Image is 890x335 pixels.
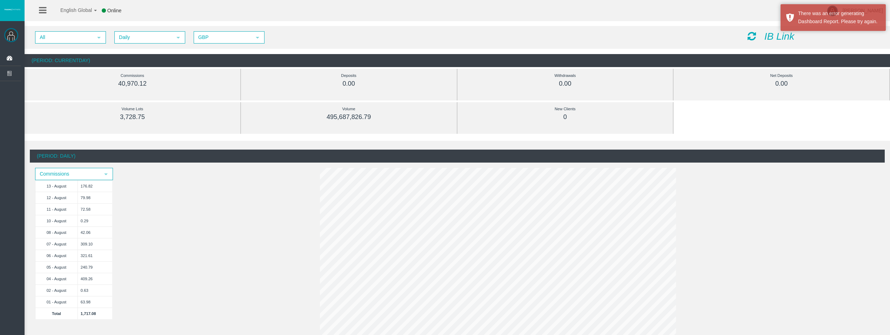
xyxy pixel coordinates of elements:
[257,113,441,121] div: 495,687,826.79
[40,72,225,80] div: Commissions
[35,273,78,284] td: 04 - August
[35,261,78,273] td: 05 - August
[78,180,112,192] td: 176.82
[473,72,657,80] div: Withdrawals
[51,7,92,13] span: English Global
[35,192,78,203] td: 12 - August
[689,80,874,88] div: 0.00
[78,238,112,250] td: 309.10
[78,273,112,284] td: 409.26
[25,54,890,67] div: (Period: CurrentDay)
[194,32,251,43] span: GBP
[115,32,172,43] span: Daily
[78,296,112,308] td: 63.98
[748,31,756,41] i: Reload Dashboard
[35,238,78,250] td: 07 - August
[798,9,881,26] div: There was an error generating Dashboard Report. Please try again.
[764,31,795,42] i: IB Link
[35,250,78,261] td: 06 - August
[35,226,78,238] td: 08 - August
[35,203,78,215] td: 11 - August
[78,192,112,203] td: 79.98
[78,203,112,215] td: 72.58
[78,215,112,226] td: 0.29
[40,80,225,88] div: 40,970.12
[30,150,885,163] div: (Period: Daily)
[40,113,225,121] div: 3,728.75
[107,8,121,13] span: Online
[78,226,112,238] td: 42.06
[257,80,441,88] div: 0.00
[257,72,441,80] div: Deposits
[35,215,78,226] td: 10 - August
[473,105,657,113] div: New Clients
[175,35,181,40] span: select
[103,171,109,177] span: select
[36,169,100,179] span: Commissions
[35,296,78,308] td: 01 - August
[255,35,260,40] span: select
[689,72,874,80] div: Net Deposits
[40,105,225,113] div: Volume Lots
[4,8,21,11] img: logo.svg
[257,105,441,113] div: Volume
[35,308,78,319] td: Total
[78,250,112,261] td: 321.61
[473,80,657,88] div: 0.00
[473,113,657,121] div: 0
[35,284,78,296] td: 02 - August
[36,32,93,43] span: All
[78,284,112,296] td: 0.63
[78,308,112,319] td: 1,717.08
[35,180,78,192] td: 13 - August
[96,35,102,40] span: select
[78,261,112,273] td: 240.79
